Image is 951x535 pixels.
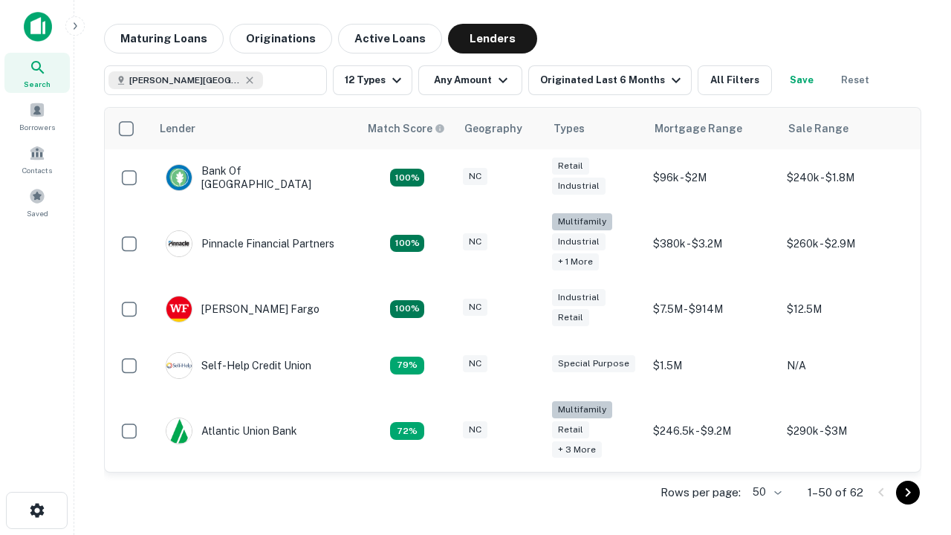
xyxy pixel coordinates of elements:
[24,78,51,90] span: Search
[779,337,913,394] td: N/A
[455,108,545,149] th: Geography
[646,149,779,206] td: $96k - $2M
[877,416,951,487] iframe: Chat Widget
[646,108,779,149] th: Mortgage Range
[104,24,224,53] button: Maturing Loans
[552,158,589,175] div: Retail
[808,484,863,502] p: 1–50 of 62
[390,300,424,318] div: Matching Properties: 15, hasApolloMatch: undefined
[390,169,424,187] div: Matching Properties: 14, hasApolloMatch: undefined
[368,120,445,137] div: Capitalize uses an advanced AI algorithm to match your search with the best lender. The match sco...
[646,468,779,525] td: $200k - $3.3M
[779,108,913,149] th: Sale Range
[230,24,332,53] button: Originations
[545,108,646,149] th: Types
[646,337,779,394] td: $1.5M
[22,164,52,176] span: Contacts
[166,296,192,322] img: picture
[4,182,70,222] a: Saved
[390,357,424,374] div: Matching Properties: 11, hasApolloMatch: undefined
[646,281,779,337] td: $7.5M - $914M
[27,207,48,219] span: Saved
[464,120,522,137] div: Geography
[552,421,589,438] div: Retail
[779,206,913,281] td: $260k - $2.9M
[831,65,879,95] button: Reset
[552,355,635,372] div: Special Purpose
[646,394,779,469] td: $246.5k - $9.2M
[166,352,311,379] div: Self-help Credit Union
[166,418,192,444] img: picture
[554,120,585,137] div: Types
[418,65,522,95] button: Any Amount
[4,96,70,136] a: Borrowers
[552,178,606,195] div: Industrial
[368,120,442,137] h6: Match Score
[779,394,913,469] td: $290k - $3M
[552,233,606,250] div: Industrial
[552,401,612,418] div: Multifamily
[166,231,192,256] img: picture
[463,355,487,372] div: NC
[779,281,913,337] td: $12.5M
[4,53,70,93] a: Search
[747,481,784,503] div: 50
[552,441,602,458] div: + 3 more
[24,12,52,42] img: capitalize-icon.png
[166,418,297,444] div: Atlantic Union Bank
[660,484,741,502] p: Rows per page:
[778,65,825,95] button: Save your search to get updates of matches that match your search criteria.
[166,296,319,322] div: [PERSON_NAME] Fargo
[390,422,424,440] div: Matching Properties: 10, hasApolloMatch: undefined
[463,168,487,185] div: NC
[390,235,424,253] div: Matching Properties: 25, hasApolloMatch: undefined
[338,24,442,53] button: Active Loans
[333,65,412,95] button: 12 Types
[463,421,487,438] div: NC
[463,299,487,316] div: NC
[151,108,359,149] th: Lender
[129,74,241,87] span: [PERSON_NAME][GEOGRAPHIC_DATA], [GEOGRAPHIC_DATA]
[463,233,487,250] div: NC
[698,65,772,95] button: All Filters
[166,165,192,190] img: picture
[896,481,920,505] button: Go to next page
[540,71,685,89] div: Originated Last 6 Months
[779,149,913,206] td: $240k - $1.8M
[19,121,55,133] span: Borrowers
[528,65,692,95] button: Originated Last 6 Months
[4,139,70,179] a: Contacts
[166,353,192,378] img: picture
[646,206,779,281] td: $380k - $3.2M
[448,24,537,53] button: Lenders
[779,468,913,525] td: $480k - $3.1M
[552,213,612,230] div: Multifamily
[166,164,344,191] div: Bank Of [GEOGRAPHIC_DATA]
[552,309,589,326] div: Retail
[166,230,334,257] div: Pinnacle Financial Partners
[160,120,195,137] div: Lender
[552,289,606,306] div: Industrial
[788,120,848,137] div: Sale Range
[655,120,742,137] div: Mortgage Range
[552,253,599,270] div: + 1 more
[359,108,455,149] th: Capitalize uses an advanced AI algorithm to match your search with the best lender. The match sco...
